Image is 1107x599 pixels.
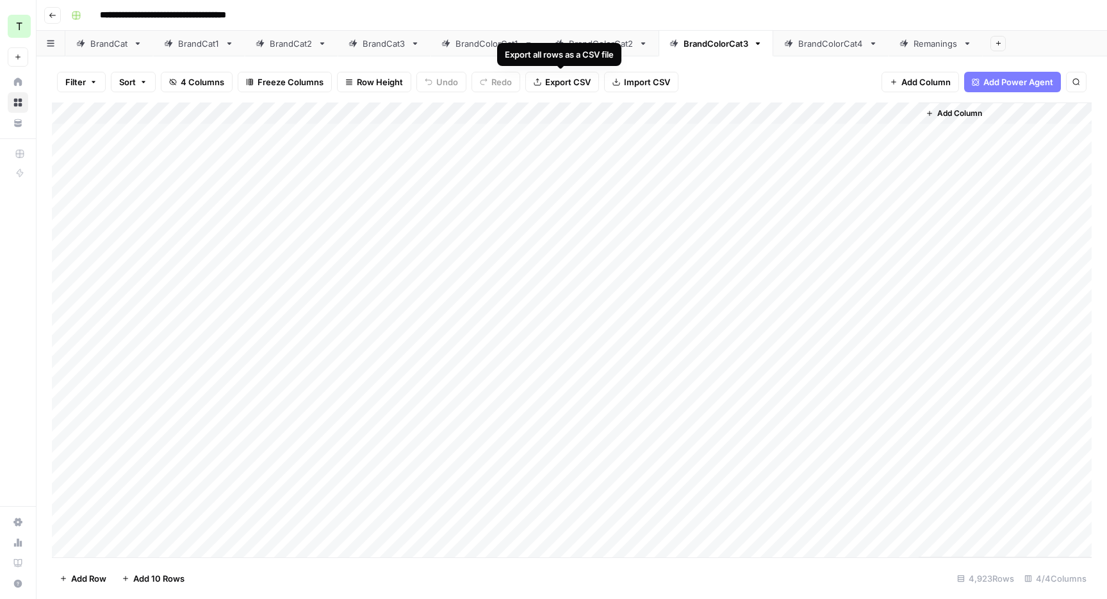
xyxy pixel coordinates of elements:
[952,568,1019,589] div: 4,923 Rows
[604,72,678,92] button: Import CSV
[357,76,403,88] span: Row Height
[258,76,324,88] span: Freeze Columns
[921,105,987,122] button: Add Column
[544,31,659,56] a: BrandColorCat2
[8,532,28,553] a: Usage
[8,512,28,532] a: Settings
[881,72,959,92] button: Add Column
[471,72,520,92] button: Redo
[684,37,748,50] div: BrandColorCat3
[901,76,951,88] span: Add Column
[937,108,982,119] span: Add Column
[65,76,86,88] span: Filter
[455,37,519,50] div: BrandColorCat1
[773,31,889,56] a: BrandColorCat4
[8,553,28,573] a: Learning Hub
[8,10,28,42] button: Workspace: TY SEO Team
[798,37,864,50] div: BrandColorCat4
[569,37,634,50] div: BrandColorCat2
[505,48,614,61] div: Export all rows as a CSV file
[114,568,192,589] button: Add 10 Rows
[8,113,28,133] a: Your Data
[491,76,512,88] span: Redo
[8,92,28,113] a: Browse
[57,72,106,92] button: Filter
[430,31,544,56] a: BrandColorCat1
[245,31,338,56] a: BrandCat2
[181,76,224,88] span: 4 Columns
[889,31,983,56] a: Remanings
[52,568,114,589] button: Add Row
[133,572,184,585] span: Add 10 Rows
[119,76,136,88] span: Sort
[270,37,313,50] div: BrandCat2
[416,72,466,92] button: Undo
[337,72,411,92] button: Row Height
[16,19,22,34] span: T
[90,37,128,50] div: BrandCat
[8,72,28,92] a: Home
[338,31,430,56] a: BrandCat3
[983,76,1053,88] span: Add Power Agent
[178,37,220,50] div: BrandCat1
[436,76,458,88] span: Undo
[65,31,153,56] a: BrandCat
[111,72,156,92] button: Sort
[545,76,591,88] span: Export CSV
[1019,568,1092,589] div: 4/4 Columns
[914,37,958,50] div: Remanings
[153,31,245,56] a: BrandCat1
[8,573,28,594] button: Help + Support
[659,31,773,56] a: BrandColorCat3
[363,37,406,50] div: BrandCat3
[624,76,670,88] span: Import CSV
[71,572,106,585] span: Add Row
[525,72,599,92] button: Export CSV
[964,72,1061,92] button: Add Power Agent
[161,72,233,92] button: 4 Columns
[238,72,332,92] button: Freeze Columns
